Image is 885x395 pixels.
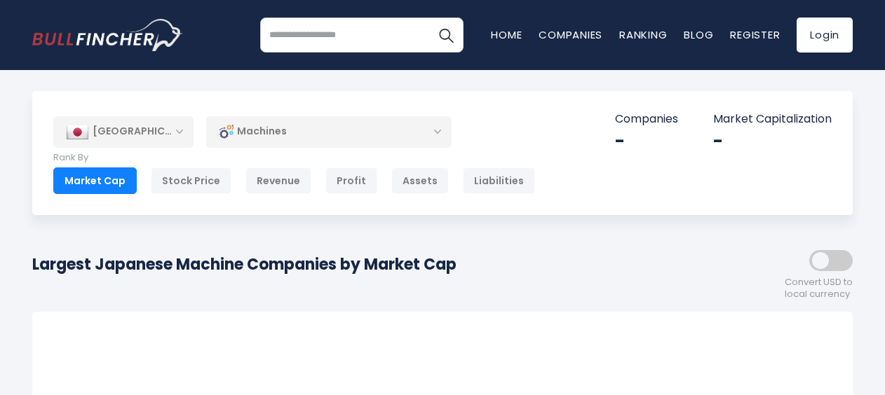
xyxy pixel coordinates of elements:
[684,27,713,42] a: Blog
[53,116,194,147] div: [GEOGRAPHIC_DATA]
[53,167,137,194] div: Market Cap
[463,167,535,194] div: Liabilities
[713,112,832,127] p: Market Capitalization
[206,116,452,148] div: Machines
[785,277,853,300] span: Convert USD to local currency
[797,18,853,53] a: Login
[730,27,780,42] a: Register
[391,167,449,194] div: Assets
[428,18,464,53] button: Search
[713,130,832,152] div: -
[151,167,231,194] div: Stock Price
[245,167,311,194] div: Revenue
[615,112,678,127] p: Companies
[32,19,183,51] img: bullfincher logo
[491,27,522,42] a: Home
[619,27,667,42] a: Ranking
[53,152,535,164] p: Rank By
[539,27,602,42] a: Companies
[615,130,678,152] div: -
[32,19,183,51] a: Go to homepage
[32,253,457,276] h1: Largest Japanese Machine Companies by Market Cap
[325,167,377,194] div: Profit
